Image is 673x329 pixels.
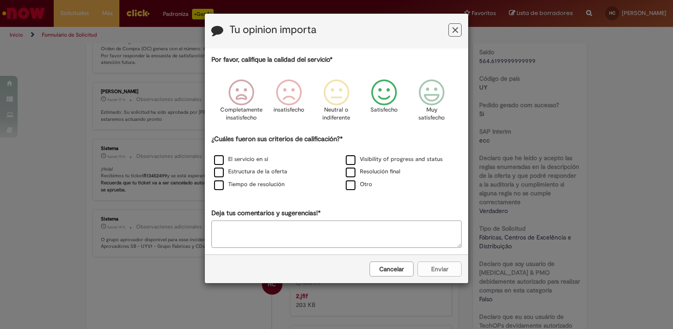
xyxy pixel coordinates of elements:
label: Tiempo de resolución [214,180,285,189]
label: Tu opinion importa [229,24,316,36]
div: Completamente insatisfecho [218,73,263,133]
label: Otro [346,180,372,189]
p: Neutral o indiferente [321,106,352,122]
label: Estructura de la oferta [214,168,287,176]
p: Satisfecho [370,106,398,114]
button: Cancelar [370,262,414,277]
div: Muy satisfecho [409,73,454,133]
div: Neutral o indiferente [314,73,359,133]
label: El servicio en sí [214,155,268,164]
label: Resolución final [346,168,400,176]
p: Muy satisfecho [416,106,447,122]
label: Deja tus comentarios y sugerencias!* [211,209,321,218]
div: ¿Cuáles fueron sus criterios de calificación?* [211,135,462,191]
label: Por favor, califique la calidad del servicio* [211,55,333,64]
div: Satisfecho [362,73,407,133]
p: insatisfecho [274,106,304,114]
div: insatisfecho [266,73,311,133]
label: Visibility of progress and status [346,155,443,164]
p: Completamente insatisfecho [220,106,263,122]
